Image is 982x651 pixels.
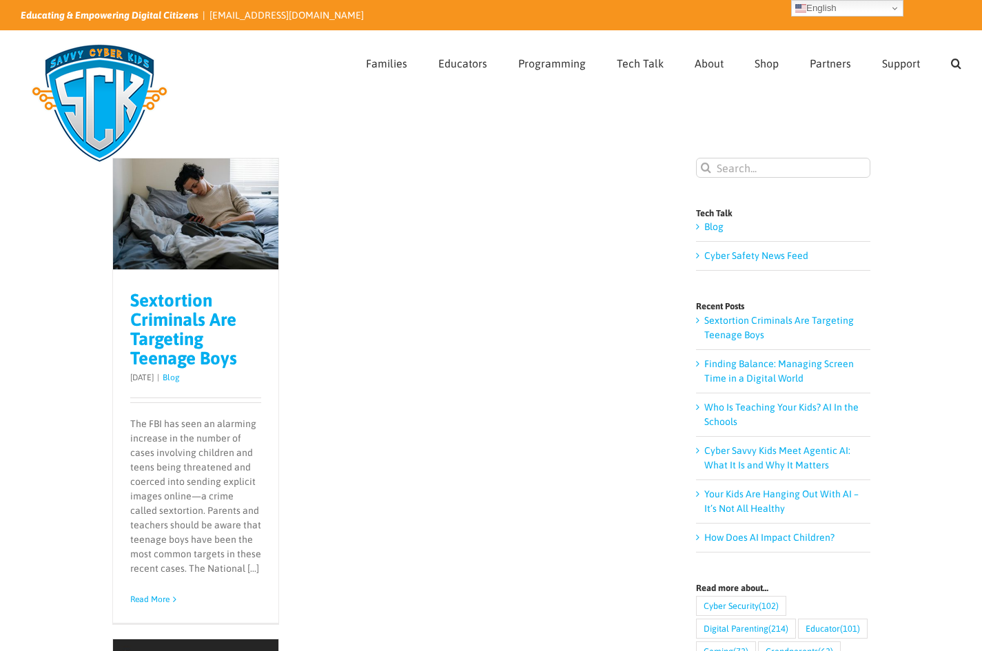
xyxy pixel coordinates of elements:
span: [DATE] [130,373,154,382]
i: Educating & Empowering Digital Citizens [21,10,198,21]
span: About [695,58,724,69]
span: Support [882,58,920,69]
h4: Read more about… [696,583,870,592]
span: (102) [759,597,779,615]
a: Programming [518,31,586,92]
a: Educators [438,31,487,92]
span: Programming [518,58,586,69]
a: Search [951,31,961,92]
a: Shop [755,31,779,92]
a: Finding Balance: Managing Screen Time in a Digital World [704,358,854,384]
a: [EMAIL_ADDRESS][DOMAIN_NAME] [209,10,364,21]
span: Educators [438,58,487,69]
a: Partners [810,31,851,92]
p: The FBI has seen an alarming increase in the number of cases involving children and teens being t... [130,417,261,576]
span: Partners [810,58,851,69]
a: Educator (101 items) [798,619,868,639]
input: Search [696,158,716,178]
span: (101) [840,619,860,638]
span: Tech Talk [617,58,664,69]
a: More on Sextortion Criminals Are Targeting Teenage Boys [130,595,170,604]
nav: Main Menu [366,31,961,92]
a: Tech Talk [617,31,664,92]
a: Cyber Safety News Feed [704,250,808,261]
span: (214) [768,619,788,638]
a: How Does AI Impact Children? [704,532,835,543]
span: Shop [755,58,779,69]
a: Cyber Savvy Kids Meet Agentic AI: What It Is and Why It Matters [704,445,850,471]
img: Savvy Cyber Kids Logo [21,34,178,172]
a: Blog [704,221,724,232]
h4: Recent Posts [696,302,870,311]
h4: Tech Talk [696,209,870,218]
a: Blog [163,373,180,382]
a: Families [366,31,407,92]
img: en [795,3,806,14]
input: Search... [696,158,870,178]
a: Sextortion Criminals Are Targeting Teenage Boys [130,290,237,369]
span: Families [366,58,407,69]
a: Support [882,31,920,92]
a: Sextortion Criminals Are Targeting Teenage Boys [704,315,854,340]
a: Your Kids Are Hanging Out With AI – It’s Not All Healthy [704,488,859,514]
a: Who Is Teaching Your Kids? AI In the Schools [704,402,859,427]
span: | [154,373,163,382]
a: About [695,31,724,92]
a: Digital Parenting (214 items) [696,619,796,639]
a: Cyber Security (102 items) [696,596,786,616]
